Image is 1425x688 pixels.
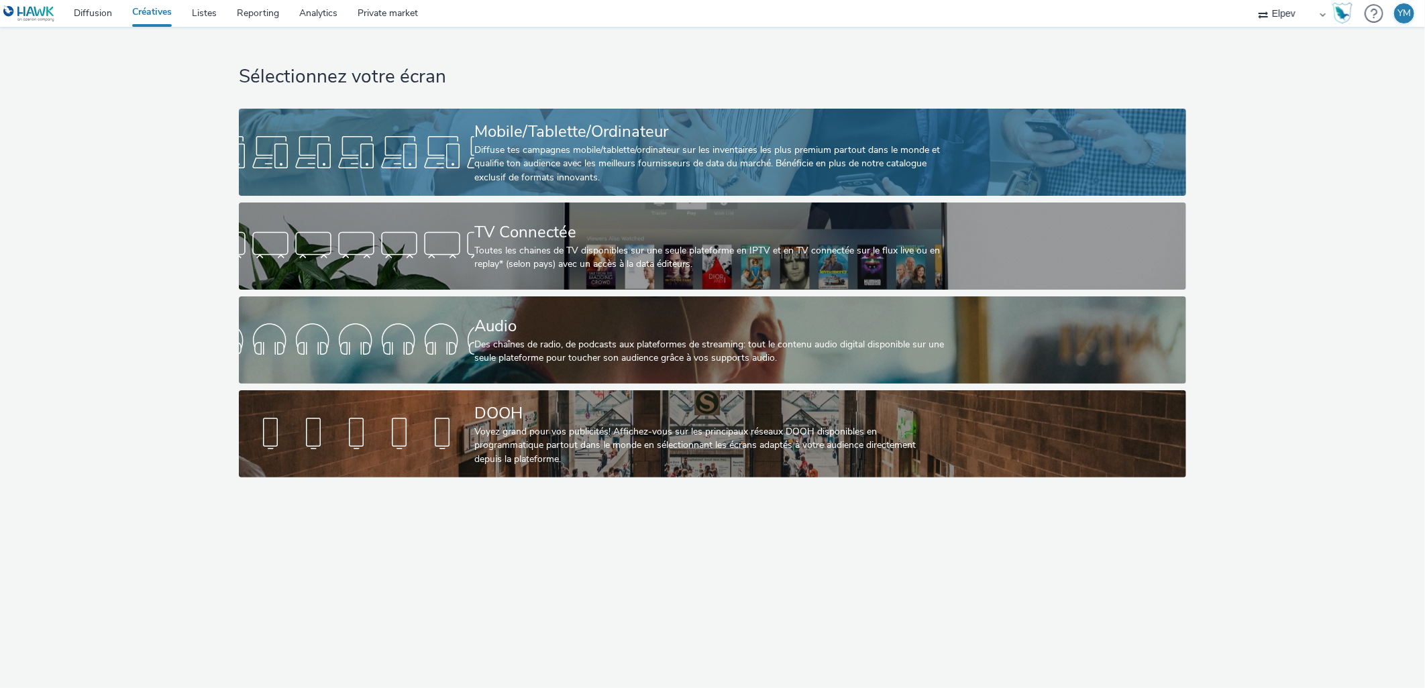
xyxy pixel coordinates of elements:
img: undefined Logo [3,5,55,22]
div: Diffuse tes campagnes mobile/tablette/ordinateur sur les inventaires les plus premium partout dan... [474,144,945,184]
div: Des chaînes de radio, de podcasts aux plateformes de streaming: tout le contenu audio digital dis... [474,338,945,365]
div: DOOH [474,402,945,425]
h1: Sélectionnez votre écran [239,64,1185,90]
a: TV ConnectéeToutes les chaines de TV disponibles sur une seule plateforme en IPTV et en TV connec... [239,203,1185,290]
div: Voyez grand pour vos publicités! Affichez-vous sur les principaux réseaux DOOH disponibles en pro... [474,425,945,466]
a: Mobile/Tablette/OrdinateurDiffuse tes campagnes mobile/tablette/ordinateur sur les inventaires le... [239,109,1185,196]
div: YM [1397,3,1411,23]
div: Audio [474,314,945,338]
a: Hawk Academy [1332,3,1358,24]
div: Toutes les chaines de TV disponibles sur une seule plateforme en IPTV et en TV connectée sur le f... [474,244,945,272]
a: AudioDes chaînes de radio, de podcasts aux plateformes de streaming: tout le contenu audio digita... [239,296,1185,384]
a: DOOHVoyez grand pour vos publicités! Affichez-vous sur les principaux réseaux DOOH disponibles en... [239,390,1185,477]
div: TV Connectée [474,221,945,244]
img: Hawk Academy [1332,3,1353,24]
div: Mobile/Tablette/Ordinateur [474,120,945,144]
